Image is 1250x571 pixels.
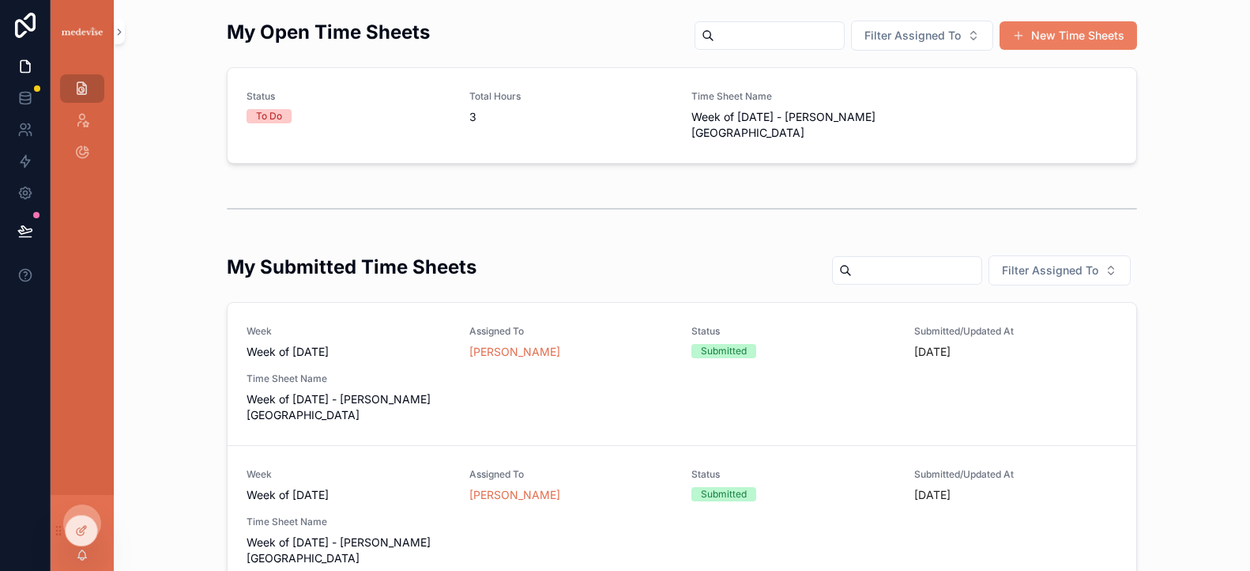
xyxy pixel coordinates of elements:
[247,344,329,360] span: Week of [DATE]
[469,487,560,503] a: [PERSON_NAME]
[469,325,673,338] span: Assigned To
[247,372,450,385] span: Time Sheet Name
[851,21,993,51] button: Select Button
[70,514,94,533] span: MM
[247,325,450,338] span: Week
[228,303,1136,445] a: WeekWeek of [DATE]Assigned To[PERSON_NAME]StatusSubmittedSubmitted/Updated At[DATE]Time Sheet Nam...
[228,68,1136,163] a: StatusTo DoTotal Hours3Time Sheet NameWeek of [DATE] - [PERSON_NAME][GEOGRAPHIC_DATA]
[227,19,430,45] h2: My Open Time Sheets
[227,254,476,280] h2: My Submitted Time Sheets
[864,28,961,43] span: Filter Assigned To
[469,468,673,481] span: Assigned To
[914,468,1118,481] span: Submitted/Updated At
[247,90,450,103] span: Status
[701,487,747,501] div: Submitted
[469,109,673,125] span: 3
[60,25,104,39] img: App logo
[1000,21,1137,50] button: New Time Sheets
[247,535,450,566] span: Week of [DATE] - [PERSON_NAME][GEOGRAPHIC_DATA]
[691,468,895,481] span: Status
[247,391,450,423] span: Week of [DATE] - [PERSON_NAME][GEOGRAPHIC_DATA]
[691,109,895,141] span: Week of [DATE] - [PERSON_NAME][GEOGRAPHIC_DATA]
[51,63,114,187] div: scrollable content
[691,90,895,103] span: Time Sheet Name
[1002,263,1098,278] span: Filter Assigned To
[469,344,560,360] a: [PERSON_NAME]
[247,487,329,503] span: Week of [DATE]
[469,90,673,103] span: Total Hours
[247,468,450,481] span: Week
[914,344,951,360] p: [DATE]
[988,255,1131,285] button: Select Button
[256,109,282,123] div: To Do
[914,487,951,503] p: [DATE]
[701,344,747,358] div: Submitted
[914,325,1118,338] span: Submitted/Updated At
[691,325,895,338] span: Status
[247,516,450,528] span: Time Sheet Name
